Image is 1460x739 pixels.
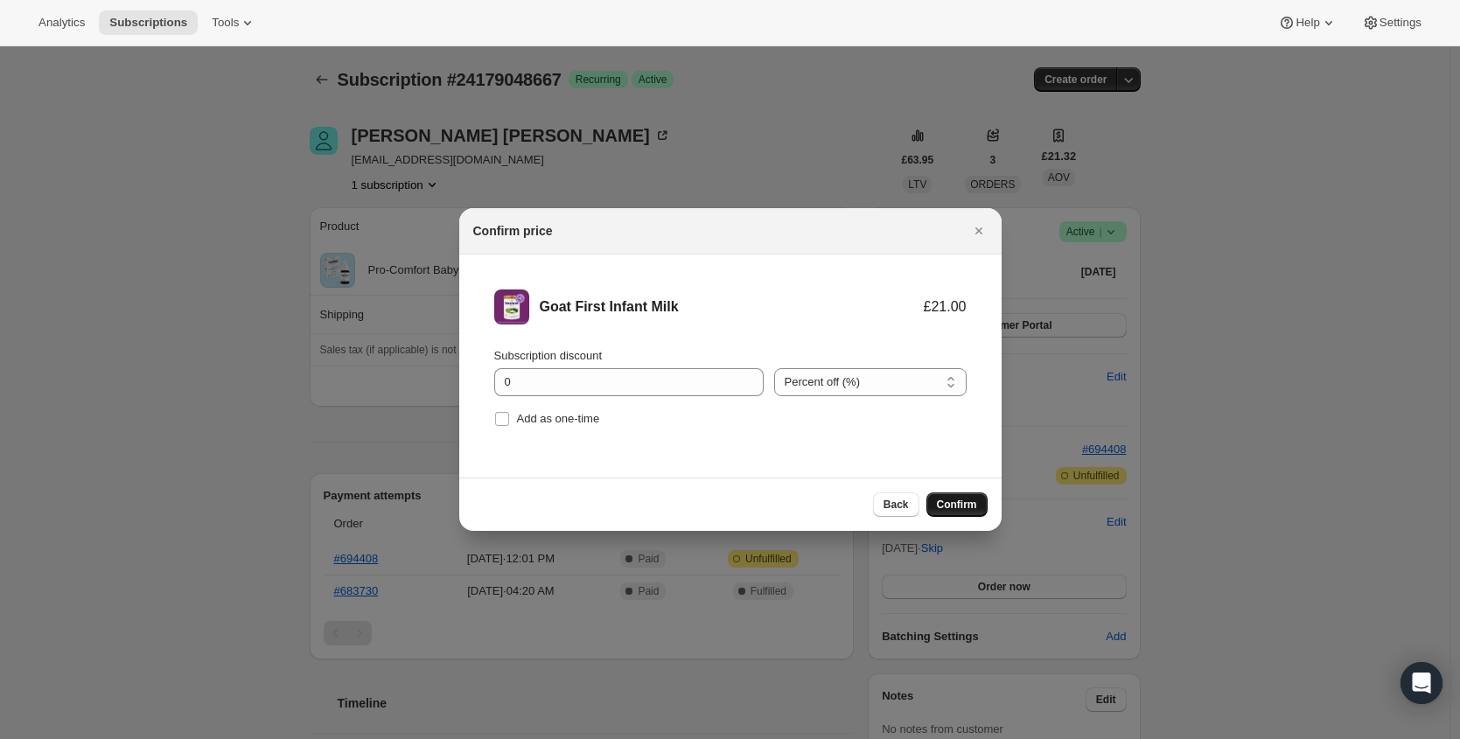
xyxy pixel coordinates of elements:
[109,16,187,30] span: Subscriptions
[1401,662,1443,704] div: Open Intercom Messenger
[1268,10,1347,35] button: Help
[28,10,95,35] button: Analytics
[540,298,924,316] div: Goat First Infant Milk
[924,298,967,316] div: £21.00
[1352,10,1432,35] button: Settings
[937,498,977,512] span: Confirm
[494,289,529,324] img: Goat First Infant Milk
[201,10,267,35] button: Tools
[1380,16,1422,30] span: Settings
[494,349,603,362] span: Subscription discount
[967,219,991,243] button: Close
[212,16,239,30] span: Tools
[473,222,553,240] h2: Confirm price
[1296,16,1319,30] span: Help
[99,10,198,35] button: Subscriptions
[926,492,988,517] button: Confirm
[38,16,85,30] span: Analytics
[873,492,919,517] button: Back
[884,498,909,512] span: Back
[517,412,600,425] span: Add as one-time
